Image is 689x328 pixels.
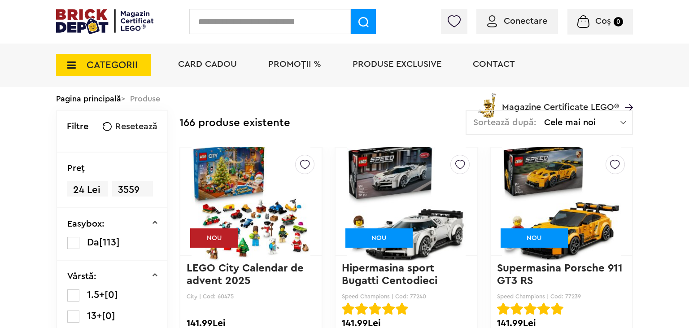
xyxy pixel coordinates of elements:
p: Vârstă: [67,272,96,281]
a: Supermasina Porsche 911 GT3 RS [497,263,626,286]
img: Supermasina Porsche 911 GT3 RS [502,139,621,264]
img: Evaluare cu stele [396,302,408,315]
span: Magazine Certificate LEGO® [502,91,619,112]
a: LEGO City Calendar de advent 2025 [187,263,307,286]
span: 3559 Lei [112,181,153,211]
a: Contact [473,60,515,69]
div: NOU [345,228,413,248]
span: CATEGORII [87,60,138,70]
a: PROMOȚII % [268,60,321,69]
span: 13+ [87,311,102,321]
span: Coș [595,17,611,26]
div: NOU [501,228,568,248]
a: Produse exclusive [353,60,441,69]
img: Evaluare cu stele [382,302,395,315]
img: Evaluare cu stele [355,302,368,315]
img: Evaluare cu stele [369,302,381,315]
span: [0] [102,311,115,321]
img: Evaluare cu stele [510,302,523,315]
div: 166 produse existente [179,110,290,136]
span: Conectare [504,17,547,26]
a: Conectare [487,17,547,26]
a: Card Cadou [178,60,237,69]
span: 1.5+ [87,290,105,300]
a: Magazine Certificate LEGO® [619,91,633,100]
p: Speed Champions | Cod: 77239 [497,293,626,300]
span: Resetează [115,122,157,131]
img: Evaluare cu stele [537,302,550,315]
span: Da [87,237,99,247]
span: [113] [99,237,120,247]
img: Evaluare cu stele [497,302,510,315]
img: Evaluare cu stele [551,302,563,315]
span: 24 Lei [67,181,108,199]
p: Easybox: [67,219,105,228]
span: Sortează după: [473,118,536,127]
p: Filtre [67,122,88,131]
p: Speed Champions | Cod: 77240 [342,293,471,300]
img: LEGO City Calendar de advent 2025 [192,139,310,264]
span: [0] [105,290,118,300]
a: Hipermasina sport Bugatti Centodieci [342,263,437,286]
small: 0 [614,17,623,26]
img: Hipermasina sport Bugatti Centodieci [347,139,466,264]
p: City | Cod: 60475 [187,293,315,300]
div: NOU [190,228,238,248]
img: Evaluare cu stele [342,302,354,315]
p: Preţ [67,164,85,173]
img: Evaluare cu stele [524,302,536,315]
span: Cele mai noi [544,118,620,127]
